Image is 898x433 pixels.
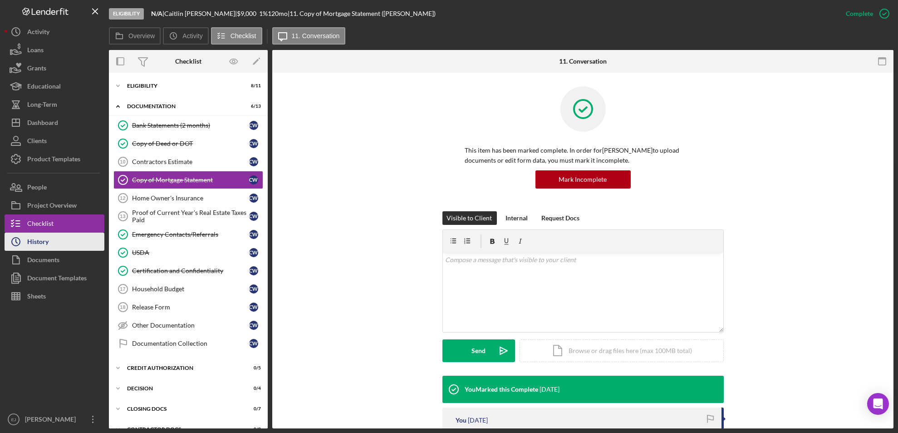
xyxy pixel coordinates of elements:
button: Document Templates [5,269,104,287]
div: Long-Term [27,95,57,116]
div: Household Budget [132,285,249,293]
div: 11. Conversation [559,58,607,65]
div: Visible to Client [447,211,492,225]
a: Emergency Contacts/ReferralsCW [113,225,263,244]
button: Product Templates [5,150,104,168]
div: Home Owner's Insurance [132,194,249,202]
div: C W [249,321,258,330]
div: Complete [846,5,873,23]
text: EJ [11,417,16,422]
button: Visible to Client [442,211,497,225]
div: Caitlin [PERSON_NAME] | [164,10,237,17]
div: Release Form [132,304,249,311]
button: Mark Incomplete [535,170,631,189]
div: 0 / 4 [245,386,261,391]
a: 18Release FormCW [113,298,263,316]
div: Mark Incomplete [559,170,607,189]
div: Document Templates [27,269,87,289]
div: 120 mo [268,10,288,17]
div: Documents [27,251,59,271]
div: C W [249,212,258,221]
div: Copy of Mortgage Statement [132,176,249,184]
div: You Marked this Complete [465,386,539,393]
div: C W [249,266,258,275]
a: 10Contractors EstimateCW [113,153,263,171]
div: 8 / 11 [245,83,261,89]
button: Clients [5,132,104,150]
a: Grants [5,59,104,77]
div: Other Documentation [132,322,249,329]
div: Checklist [27,214,54,235]
div: 1 % [259,10,268,17]
div: Activity [27,23,49,43]
div: Grants [27,59,46,80]
button: Overview [109,27,161,45]
tspan: 13 [120,214,125,219]
div: Decision [127,386,238,391]
time: 2025-09-09 17:28 [468,417,488,424]
div: Eligibility [109,8,144,20]
div: C W [249,248,258,257]
label: Checklist [231,32,256,40]
tspan: 12 [120,195,125,201]
div: C W [249,303,258,312]
div: Send [471,339,486,362]
div: 6 / 13 [245,104,261,109]
button: Dashboard [5,114,104,132]
time: 2025-09-09 17:30 [540,386,560,393]
div: C W [249,230,258,239]
button: Send [442,339,515,362]
a: Other DocumentationCW [113,316,263,334]
button: Activity [5,23,104,41]
button: Loans [5,41,104,59]
tspan: 18 [120,304,125,310]
a: 12Home Owner's InsuranceCW [113,189,263,207]
button: Sheets [5,287,104,305]
div: | [151,10,164,17]
button: Long-Term [5,95,104,114]
div: 0 / 5 [245,365,261,371]
div: Proof of Current Year's Real Estate Taxes Paid [132,209,249,224]
div: Eligibility [127,83,238,89]
div: Certification and Confidentiality [132,267,249,274]
a: Documentation CollectionCW [113,334,263,353]
div: People [27,178,47,199]
div: CLOSING DOCS [127,406,238,412]
div: Project Overview [27,196,77,217]
div: Dashboard [27,114,58,134]
tspan: 17 [120,286,125,292]
button: Educational [5,77,104,95]
button: Internal [501,211,533,225]
tspan: 10 [120,159,125,164]
a: Checklist [5,214,104,233]
div: You [456,417,467,424]
div: Emergency Contacts/Referrals [132,231,249,238]
div: History [27,233,49,253]
a: 13Proof of Current Year's Real Estate Taxes PaidCW [113,207,263,225]
p: This item has been marked complete. In order for [PERSON_NAME] to upload documents or edit form d... [465,145,701,166]
div: C W [249,157,258,166]
button: 11. Conversation [272,27,346,45]
button: Documents [5,251,104,269]
div: Bank Statements (2 months) [132,122,249,129]
div: Internal [506,211,528,225]
a: USDACW [113,244,263,262]
div: Loans [27,41,44,61]
button: People [5,178,104,196]
div: USDA [132,249,249,256]
label: 11. Conversation [292,32,340,40]
div: Open Intercom Messenger [867,393,889,415]
button: History [5,233,104,251]
div: C W [249,175,258,184]
div: Checklist [175,58,201,65]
